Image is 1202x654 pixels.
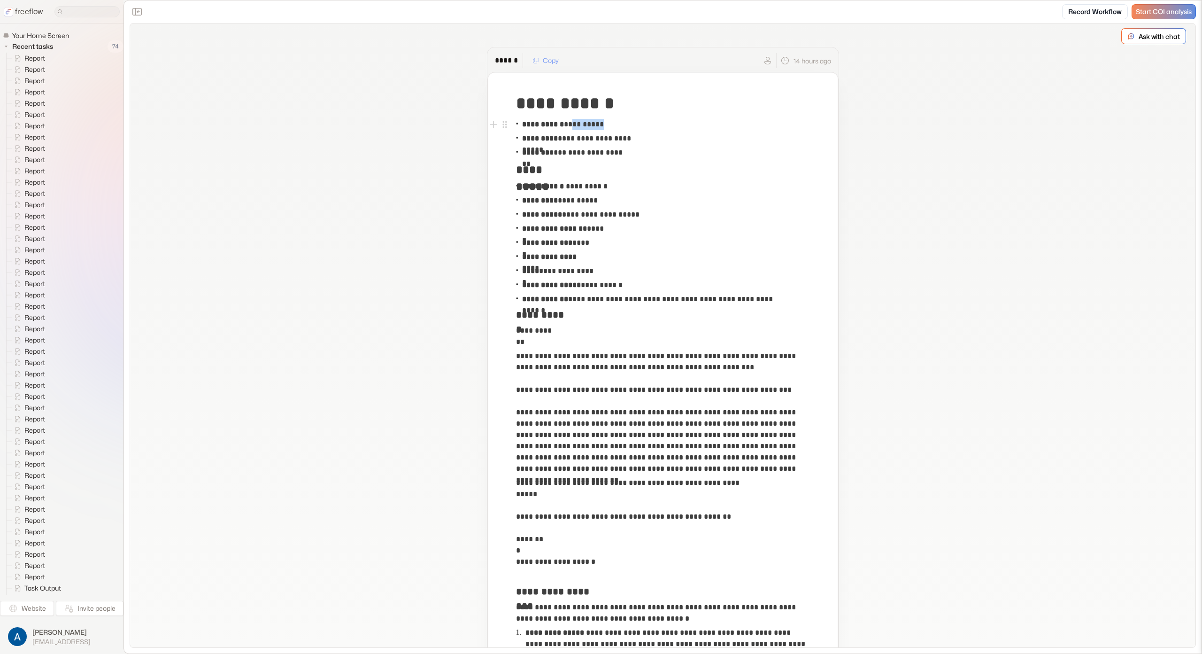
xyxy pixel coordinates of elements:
[23,358,48,367] span: Report
[6,625,118,648] button: [PERSON_NAME][EMAIL_ADDRESS]
[23,572,48,582] span: Report
[23,516,48,525] span: Report
[7,571,49,583] a: Report
[7,413,49,425] a: Report
[7,492,49,504] a: Report
[7,470,49,481] a: Report
[56,601,123,616] button: Invite people
[7,549,49,560] a: Report
[10,31,72,40] span: Your Home Screen
[7,222,49,233] a: Report
[23,561,48,570] span: Report
[7,75,49,86] a: Report
[4,6,43,17] a: freeflow
[7,526,49,537] a: Report
[108,40,123,53] span: 74
[7,583,65,594] a: Task Output
[7,165,49,177] a: Report
[7,278,49,289] a: Report
[7,436,49,447] a: Report
[7,335,49,346] a: Report
[7,143,49,154] a: Report
[23,166,48,176] span: Report
[23,302,48,311] span: Report
[7,210,49,222] a: Report
[7,233,49,244] a: Report
[23,144,48,153] span: Report
[7,560,49,571] a: Report
[23,121,48,131] span: Report
[130,4,145,19] button: Close the sidebar
[7,86,49,98] a: Report
[23,200,48,210] span: Report
[7,301,49,312] a: Report
[23,414,48,424] span: Report
[23,211,48,221] span: Report
[23,448,48,458] span: Report
[23,87,48,97] span: Report
[23,313,48,322] span: Report
[23,538,48,548] span: Report
[23,437,48,446] span: Report
[23,381,48,390] span: Report
[7,289,49,301] a: Report
[7,346,49,357] a: Report
[23,493,48,503] span: Report
[488,119,499,130] button: Add block
[23,347,48,356] span: Report
[23,110,48,119] span: Report
[7,177,49,188] a: Report
[15,6,43,17] p: freeflow
[23,324,48,334] span: Report
[23,369,48,379] span: Report
[3,31,73,40] a: Your Home Screen
[3,41,57,52] button: Recent tasks
[23,99,48,108] span: Report
[32,628,91,637] span: [PERSON_NAME]
[23,595,64,604] span: Task Output
[499,119,510,130] button: Open block menu
[23,234,48,243] span: Report
[23,505,48,514] span: Report
[7,357,49,368] a: Report
[7,447,49,459] a: Report
[23,155,48,164] span: Report
[7,199,49,210] a: Report
[23,65,48,74] span: Report
[23,426,48,435] span: Report
[23,290,48,300] span: Report
[23,459,48,469] span: Report
[7,459,49,470] a: Report
[23,223,48,232] span: Report
[1062,4,1128,19] a: Record Workflow
[23,268,48,277] span: Report
[7,368,49,380] a: Report
[7,188,49,199] a: Report
[7,53,49,64] a: Report
[23,584,64,593] span: Task Output
[7,132,49,143] a: Report
[23,482,48,491] span: Report
[7,504,49,515] a: Report
[7,481,49,492] a: Report
[794,56,831,66] p: 14 hours ago
[7,244,49,256] a: Report
[23,550,48,559] span: Report
[23,189,48,198] span: Report
[23,279,48,288] span: Report
[1136,8,1192,16] span: Start COI analysis
[7,515,49,526] a: Report
[7,323,49,335] a: Report
[23,471,48,480] span: Report
[23,335,48,345] span: Report
[23,132,48,142] span: Report
[8,627,27,646] img: profile
[527,53,564,68] button: Copy
[7,256,49,267] a: Report
[7,98,49,109] a: Report
[7,64,49,75] a: Report
[32,638,91,646] span: [EMAIL_ADDRESS]
[7,120,49,132] a: Report
[23,403,48,413] span: Report
[7,154,49,165] a: Report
